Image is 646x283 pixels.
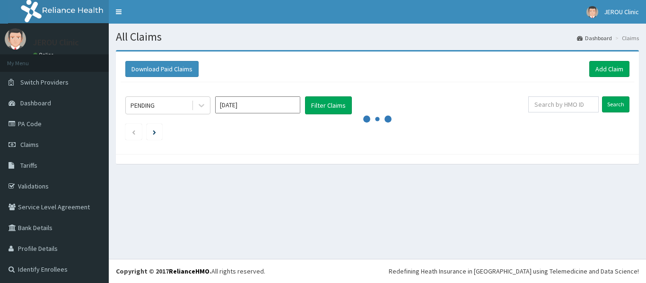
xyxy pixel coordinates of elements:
[33,51,56,58] a: Online
[20,78,69,86] span: Switch Providers
[215,96,300,113] input: Select Month and Year
[109,259,646,283] footer: All rights reserved.
[33,38,79,47] p: JEROU Clinic
[613,34,639,42] li: Claims
[589,61,629,77] a: Add Claim
[125,61,199,77] button: Download Paid Claims
[586,6,598,18] img: User Image
[20,161,37,170] span: Tariffs
[131,101,155,110] div: PENDING
[116,267,211,275] strong: Copyright © 2017 .
[305,96,352,114] button: Filter Claims
[577,34,612,42] a: Dashboard
[169,267,210,275] a: RelianceHMO
[153,128,156,136] a: Next page
[5,28,26,50] img: User Image
[131,128,136,136] a: Previous page
[528,96,599,112] input: Search by HMO ID
[389,266,639,276] div: Redefining Heath Insurance in [GEOGRAPHIC_DATA] using Telemedicine and Data Science!
[20,99,51,107] span: Dashboard
[20,140,39,149] span: Claims
[602,96,629,112] input: Search
[604,8,639,16] span: JEROU Clinic
[363,105,392,133] svg: audio-loading
[116,31,639,43] h1: All Claims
